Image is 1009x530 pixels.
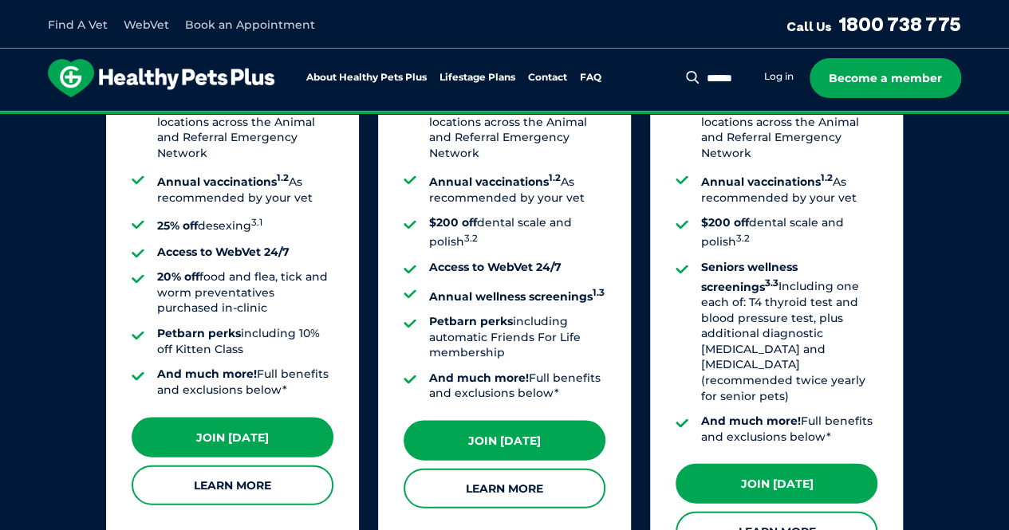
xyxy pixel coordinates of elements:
a: Join [DATE] [676,463,877,503]
sup: 3.2 [736,232,750,243]
sup: 1.2 [549,172,561,183]
strong: 25% off [157,218,198,233]
a: Join [DATE] [132,417,333,457]
li: desexing [157,214,333,234]
span: Call Us [786,18,832,34]
img: hpp-logo [48,59,274,97]
a: FAQ [580,73,601,83]
a: Book an Appointment [185,18,315,32]
strong: Access to WebVet 24/7 [157,244,290,258]
sup: 1.3 [593,286,605,297]
li: dental scale and polish [701,214,877,249]
li: Full benefits and exclusions below* [157,366,333,397]
sup: 3.1 [251,216,262,227]
span: Proactive, preventative wellness program designed to keep your pet healthier and happier for longer [207,112,802,126]
a: Lifestage Plans [439,73,515,83]
li: dental scale and polish [429,214,605,249]
li: Including one each of: T4 thyroid test and blood pressure test, plus additional diagnostic [MEDIC... [701,259,877,403]
strong: Annual wellness screenings [429,289,605,303]
a: About Healthy Pets Plus [306,73,427,83]
strong: Annual vaccinations [157,174,289,188]
li: including automatic Friends For Life membership [429,313,605,360]
strong: Petbarn perks [157,325,241,340]
a: Find A Vet [48,18,108,32]
sup: 3.2 [464,232,478,243]
sup: 3.3 [765,277,778,288]
strong: And much more! [429,370,529,384]
strong: Petbarn perks [429,313,513,328]
li: Full benefits and exclusions below* [429,370,605,401]
a: Learn More [404,468,605,508]
strong: 20% off [157,269,199,283]
a: Contact [528,73,567,83]
li: As recommended by your vet [157,171,333,206]
a: Log in [764,70,794,83]
a: Learn More [132,465,333,504]
sup: 1.2 [277,172,289,183]
li: food and flea, tick and worm preventatives purchased in-clinic [157,269,333,316]
strong: Seniors wellness screenings [701,259,798,292]
li: including 10% off Kitten Class [157,325,333,356]
strong: Annual vaccinations [701,174,833,188]
li: Full benefits and exclusions below* [701,413,877,444]
strong: And much more! [157,366,257,380]
a: Join [DATE] [404,420,605,460]
li: As recommended by your vet [429,171,605,206]
a: Become a member [810,58,961,98]
sup: 1.2 [821,172,833,183]
strong: $200 off [701,214,749,229]
a: Call Us1800 738 775 [786,12,961,36]
li: As recommended by your vet [701,171,877,206]
strong: And much more! [701,413,801,427]
strong: Access to WebVet 24/7 [429,259,562,273]
strong: Annual vaccinations [429,174,561,188]
a: WebVet [124,18,169,32]
strong: $200 off [429,214,477,229]
button: Search [683,69,703,85]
